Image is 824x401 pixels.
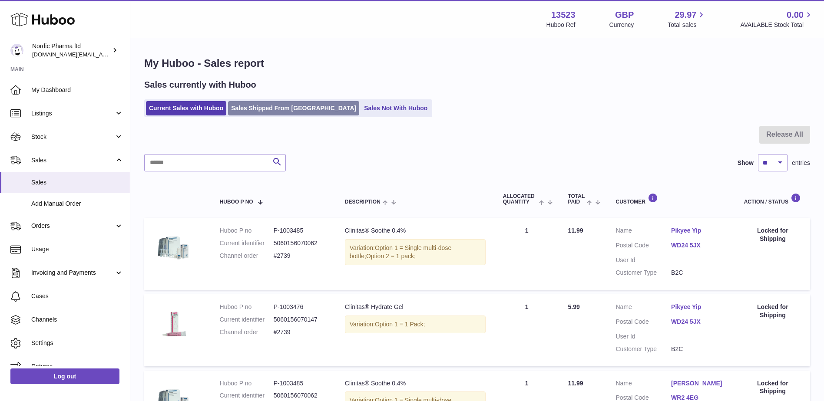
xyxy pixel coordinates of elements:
[31,133,114,141] span: Stock
[616,345,671,353] dt: Customer Type
[568,303,579,310] span: 5.99
[228,101,359,115] a: Sales Shipped From [GEOGRAPHIC_DATA]
[668,9,706,29] a: 29.97 Total sales
[503,194,537,205] span: ALLOCATED Quantity
[546,21,576,29] div: Huboo Ref
[345,316,486,333] div: Variation:
[31,200,123,208] span: Add Manual Order
[616,256,671,264] dt: User Id
[153,303,196,346] img: 1_f13aeef1-7825-42c4-bd96-546fc26b9c19.png
[494,218,559,290] td: 1
[345,239,486,265] div: Variation:
[568,380,583,387] span: 11.99
[616,379,671,390] dt: Name
[616,318,671,328] dt: Postal Code
[494,294,559,366] td: 1
[220,227,274,235] dt: Huboo P no
[32,51,173,58] span: [DOMAIN_NAME][EMAIL_ADDRESS][DOMAIN_NAME]
[144,79,256,91] h2: Sales currently with Huboo
[361,101,430,115] a: Sales Not With Huboo
[744,379,801,396] div: Locked for Shipping
[609,21,634,29] div: Currency
[787,9,804,21] span: 0.00
[31,245,123,253] span: Usage
[153,227,196,270] img: 2_6c148ce2-9555-4dcb-a520-678b12be0df6.png
[616,241,671,252] dt: Postal Code
[144,56,810,70] h1: My Huboo - Sales report
[744,303,801,319] div: Locked for Shipping
[274,328,328,336] dd: #2739
[220,316,274,324] dt: Current identifier
[551,9,576,21] strong: 13523
[671,379,727,388] a: [PERSON_NAME]
[31,109,114,118] span: Listings
[675,9,696,21] span: 29.97
[616,227,671,237] dt: Name
[31,86,123,94] span: My Dashboard
[568,227,583,234] span: 11.99
[345,303,486,311] div: Clinitas® Hydrate Gel
[740,9,814,29] a: 0.00 AVAILABLE Stock Total
[375,321,425,328] span: Option 1 = 1 Pack;
[220,199,253,205] span: Huboo P no
[616,269,671,277] dt: Customer Type
[366,253,416,260] span: Option 2 = 1 pack;
[568,194,585,205] span: Total paid
[345,379,486,388] div: Clinitas® Soothe 0.4%
[31,178,123,187] span: Sales
[740,21,814,29] span: AVAILABLE Stock Total
[345,199,381,205] span: Description
[616,332,671,341] dt: User Id
[274,379,328,388] dd: P-1003485
[31,362,123,371] span: Returns
[31,269,114,277] span: Invoicing and Payments
[274,303,328,311] dd: P-1003476
[32,42,110,59] div: Nordic Pharma ltd
[274,252,328,260] dd: #2739
[274,391,328,400] dd: 5060156070062
[220,239,274,247] dt: Current identifier
[671,303,727,311] a: Pikyee Yip
[10,44,23,57] img: accounts.uk@nordicpharma.com
[668,21,706,29] span: Total sales
[615,9,634,21] strong: GBP
[220,379,274,388] dt: Huboo P no
[345,227,486,235] div: Clinitas® Soothe 0.4%
[31,156,114,164] span: Sales
[350,244,451,260] span: Option 1 = Single multi-dose bottle;
[671,227,727,235] a: Pikyee Yip
[792,159,810,167] span: entries
[31,316,123,324] span: Channels
[31,292,123,300] span: Cases
[220,303,274,311] dt: Huboo P no
[220,252,274,260] dt: Channel order
[274,316,328,324] dd: 5060156070147
[146,101,226,115] a: Current Sales with Huboo
[738,159,754,167] label: Show
[671,241,727,250] a: WD24 5JX
[671,345,727,353] dd: B2C
[220,391,274,400] dt: Current identifier
[671,318,727,326] a: WD24 5JX
[274,239,328,247] dd: 5060156070062
[616,303,671,313] dt: Name
[31,339,123,347] span: Settings
[31,222,114,230] span: Orders
[744,193,801,205] div: Action / Status
[274,227,328,235] dd: P-1003485
[10,368,119,384] a: Log out
[744,227,801,243] div: Locked for Shipping
[616,193,726,205] div: Customer
[671,269,727,277] dd: B2C
[220,328,274,336] dt: Channel order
